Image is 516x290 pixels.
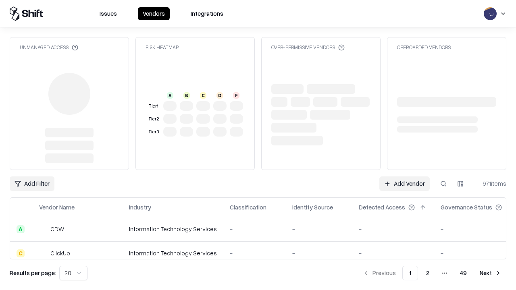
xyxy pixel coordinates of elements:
div: Governance Status [441,203,492,211]
p: Results per page: [10,269,56,277]
a: Add Vendor [379,176,430,191]
div: - [441,249,515,257]
div: C [17,249,25,257]
div: F [233,92,239,99]
div: Information Technology Services [129,225,217,233]
div: CDW [50,225,64,233]
div: A [167,92,173,99]
div: - [441,225,515,233]
div: Tier 1 [147,103,160,110]
div: D [216,92,223,99]
div: C [200,92,206,99]
div: Classification [230,203,266,211]
div: A [17,225,25,233]
button: Add Filter [10,176,54,191]
div: ClickUp [50,249,70,257]
div: Unmanaged Access [20,44,78,51]
div: Tier 3 [147,128,160,135]
div: Information Technology Services [129,249,217,257]
button: Integrations [186,7,228,20]
button: 1 [402,266,418,280]
div: Over-Permissive Vendors [271,44,345,51]
div: Detected Access [359,203,405,211]
button: 2 [420,266,436,280]
button: Issues [95,7,122,20]
div: - [230,225,279,233]
button: Next [475,266,506,280]
div: - [230,249,279,257]
div: Tier 2 [147,116,160,122]
div: B [183,92,190,99]
img: CDW [39,225,47,233]
div: - [359,249,428,257]
div: Industry [129,203,151,211]
img: ClickUp [39,249,47,257]
div: Identity Source [292,203,333,211]
div: Risk Heatmap [146,44,179,51]
div: - [359,225,428,233]
div: Vendor Name [39,203,75,211]
div: 971 items [474,179,506,188]
button: Vendors [138,7,170,20]
div: Offboarded Vendors [397,44,451,51]
button: 49 [454,266,473,280]
div: - [292,225,346,233]
div: - [292,249,346,257]
nav: pagination [358,266,506,280]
